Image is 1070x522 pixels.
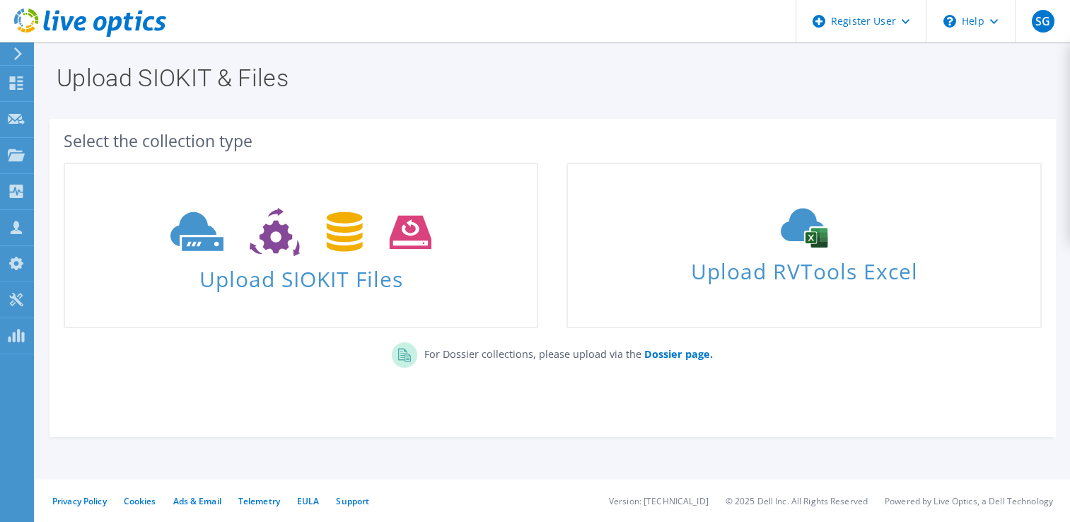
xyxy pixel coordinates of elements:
[336,495,369,507] a: Support
[57,66,1042,90] h1: Upload SIOKIT & Files
[1032,10,1054,33] span: SG
[726,495,868,507] li: © 2025 Dell Inc. All Rights Reserved
[173,495,221,507] a: Ads & Email
[566,163,1041,328] a: Upload RVTools Excel
[64,133,1042,149] div: Select the collection type
[943,15,956,28] svg: \n
[297,495,319,507] a: EULA
[568,253,1040,283] span: Upload RVTools Excel
[64,163,538,328] a: Upload SIOKIT Files
[885,495,1053,507] li: Powered by Live Optics, a Dell Technology
[124,495,156,507] a: Cookies
[644,347,713,361] b: Dossier page.
[641,347,713,361] a: Dossier page.
[238,495,280,507] a: Telemetry
[609,495,709,507] li: Version: [TECHNICAL_ID]
[52,495,107,507] a: Privacy Policy
[417,342,713,362] p: For Dossier collections, please upload via the
[65,260,537,290] span: Upload SIOKIT Files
